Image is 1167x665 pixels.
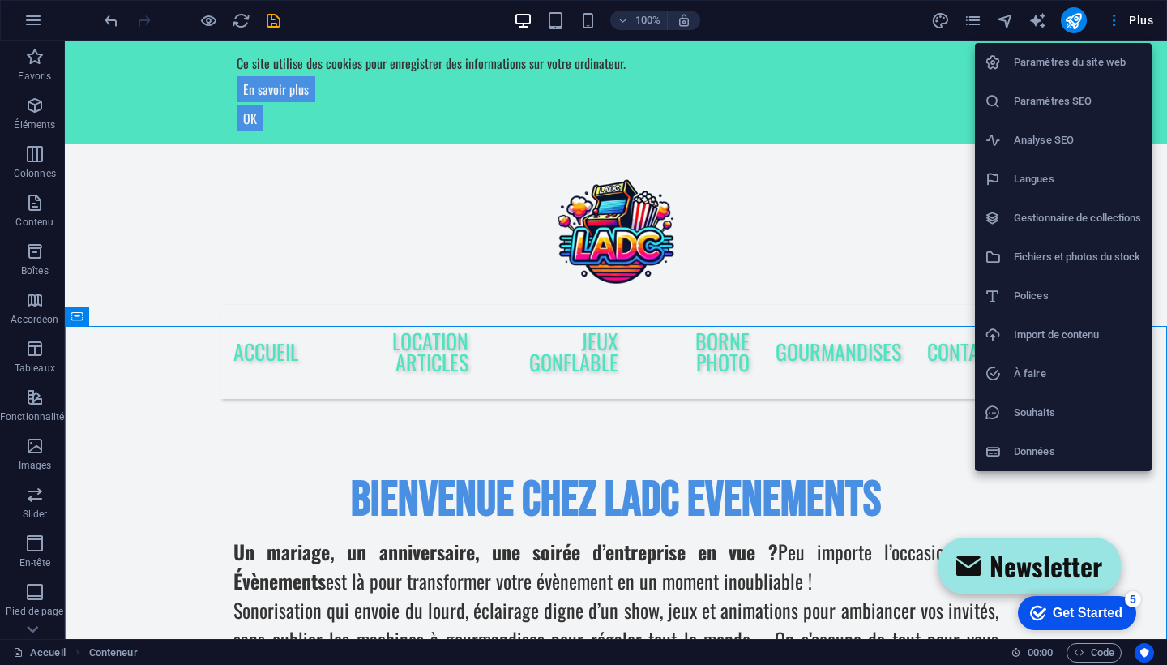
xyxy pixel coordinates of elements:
h6: Données [1014,442,1142,461]
h6: Paramètres SEO [1014,92,1142,111]
h6: Fichiers et photos du stock [1014,247,1142,267]
h6: Polices [1014,286,1142,306]
h6: Paramètres du site web [1014,53,1142,72]
span: Newsletter [925,508,1037,543]
div: Get Started 5 items remaining, 0% complete [13,8,131,42]
h6: Analyse SEO [1014,131,1142,150]
div: Get Started [48,18,118,32]
h6: Gestionnaire de collections [1014,208,1142,228]
h6: À faire [1014,364,1142,384]
button: Open form panel [874,497,1056,554]
div: 5 [120,3,136,19]
h6: Souhaits [1014,403,1142,423]
h6: Langues [1014,169,1142,189]
h6: Import de contenu [1014,325,1142,345]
